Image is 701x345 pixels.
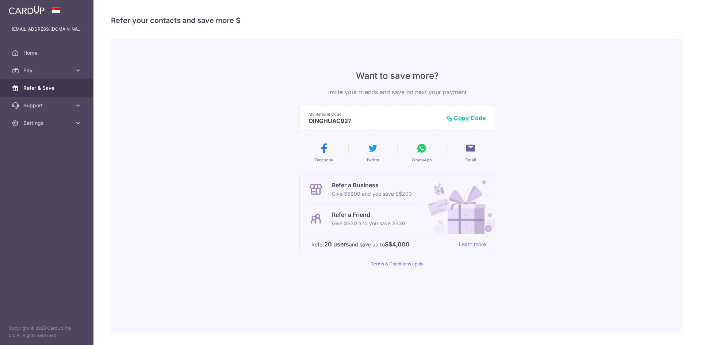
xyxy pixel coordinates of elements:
[309,117,441,124] p: QINGHUAC927
[299,88,495,96] p: Invite your friends and save on next your payment
[400,142,443,163] button: WhatsApp
[466,157,476,163] span: Email
[366,157,379,163] span: Twitter
[411,157,432,163] span: WhatsApp
[459,240,486,249] a: Learn more
[9,6,45,15] img: CardUp
[324,240,349,249] strong: 20 users
[299,70,495,82] p: Want to save more?
[332,210,405,219] p: Refer a Friend
[23,102,72,109] span: Support
[332,219,405,228] p: Give S$30 and you save S$30
[447,114,486,122] button: Copy Code
[332,189,412,198] p: Give S$200 and you save S$200
[302,142,345,163] button: Facebook
[23,49,72,57] span: Home
[421,175,495,234] img: Refer
[309,111,441,117] p: My Referral Code
[311,240,453,249] p: Refer and save up to
[449,142,492,163] button: Email
[23,119,72,127] span: Settings
[12,26,82,33] p: [EMAIL_ADDRESS][DOMAIN_NAME]
[371,261,424,267] a: Terms & Conditions apply
[332,181,412,189] p: Refer a Business
[111,15,683,26] h4: Refer your contacts and save more $
[654,323,694,341] iframe: Opens a widget where you can find more information
[23,67,72,74] span: Pay
[351,142,394,163] button: Twitter
[315,157,333,163] span: Facebook
[385,240,410,249] strong: S$4,000
[23,84,72,92] span: Refer & Save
